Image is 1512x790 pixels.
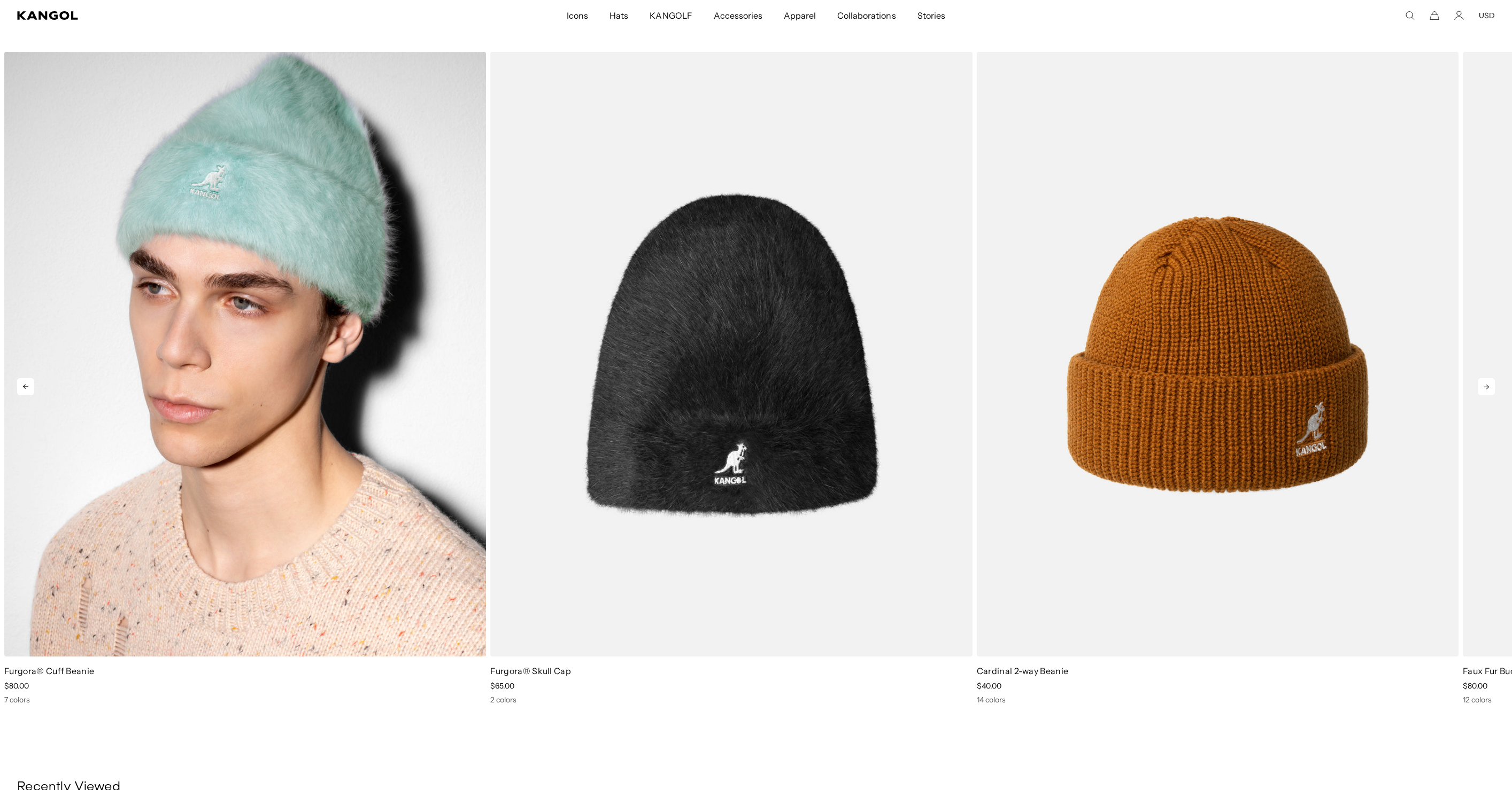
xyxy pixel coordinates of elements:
span: $80.00 [1463,681,1487,691]
div: 14 colors [977,695,1459,705]
button: USD [1479,11,1495,20]
a: Account [1454,11,1464,20]
a: Furgora® Skull Cap [490,666,571,676]
a: Furgora® Cuff Beanie [4,666,94,676]
span: $65.00 [490,681,514,691]
div: 7 colors [4,695,486,705]
a: Cardinal 2-way Beanie [977,666,1069,676]
span: $40.00 [977,681,1001,691]
div: 3 of 5 [973,52,1459,705]
span: $80.00 [4,681,29,691]
img: Furgora® Cuff Beanie [4,52,486,656]
button: Cart [1430,11,1439,20]
summary: Search here [1405,11,1415,20]
div: 2 colors [490,695,972,705]
img: Cardinal 2-way Beanie [977,52,1459,656]
div: 2 of 5 [486,52,972,705]
img: Furgora® Skull Cap [490,52,972,656]
a: Kangol [17,11,376,20]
